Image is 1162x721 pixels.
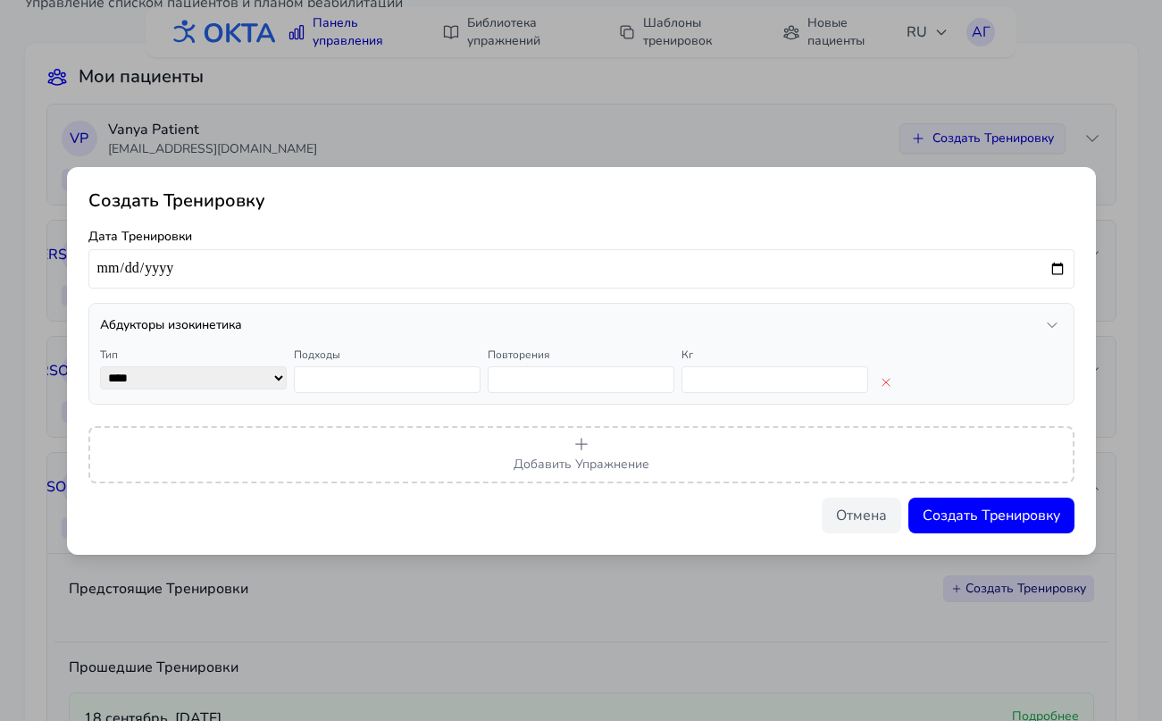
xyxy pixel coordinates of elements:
label: Подходы [294,348,340,362]
span: Добавить Упражнение [514,456,649,473]
button: Отмена [822,498,901,533]
button: Добавить Упражнение [88,426,1074,483]
label: Дата Тренировки [88,228,1074,246]
label: Тип [100,348,118,362]
label: Кг [681,348,693,362]
h2: Создать Тренировку [88,189,1074,214]
button: Создать Тренировку [908,498,1074,533]
h3: Абдукторы изокинетика [100,316,242,334]
label: Повторения [488,348,549,362]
